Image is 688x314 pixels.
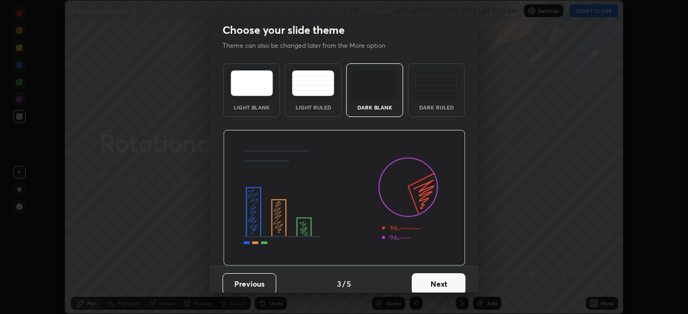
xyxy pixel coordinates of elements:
img: darkRuledTheme.de295e13.svg [415,70,457,96]
h4: / [342,278,346,289]
div: Dark Ruled [415,105,458,110]
img: lightTheme.e5ed3b09.svg [231,70,273,96]
h4: 5 [347,278,351,289]
img: darkThemeBanner.d06ce4a2.svg [223,130,465,266]
button: Previous [223,273,276,295]
h2: Choose your slide theme [223,23,345,37]
div: Light Ruled [292,105,335,110]
img: lightRuledTheme.5fabf969.svg [292,70,334,96]
p: Theme can also be changed later from the More option [223,41,397,50]
button: Next [412,273,465,295]
h4: 3 [337,278,341,289]
img: darkTheme.f0cc69e5.svg [354,70,396,96]
div: Dark Blank [353,105,396,110]
div: Light Blank [230,105,273,110]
